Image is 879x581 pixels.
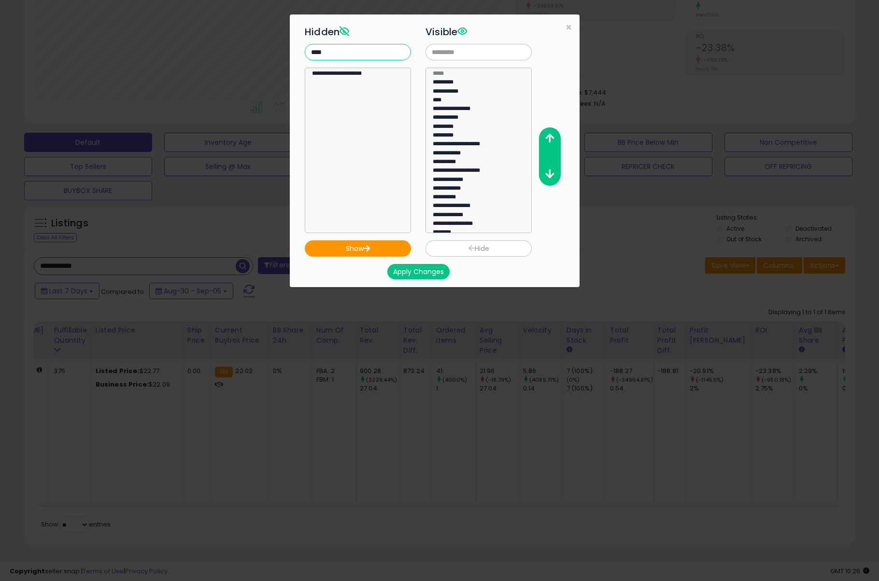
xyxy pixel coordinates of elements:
[425,25,532,39] h3: Visible
[425,240,532,257] button: Hide
[387,264,450,279] button: Apply Changes
[305,25,411,39] h3: Hidden
[305,240,411,257] button: Show
[566,20,572,34] span: ×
